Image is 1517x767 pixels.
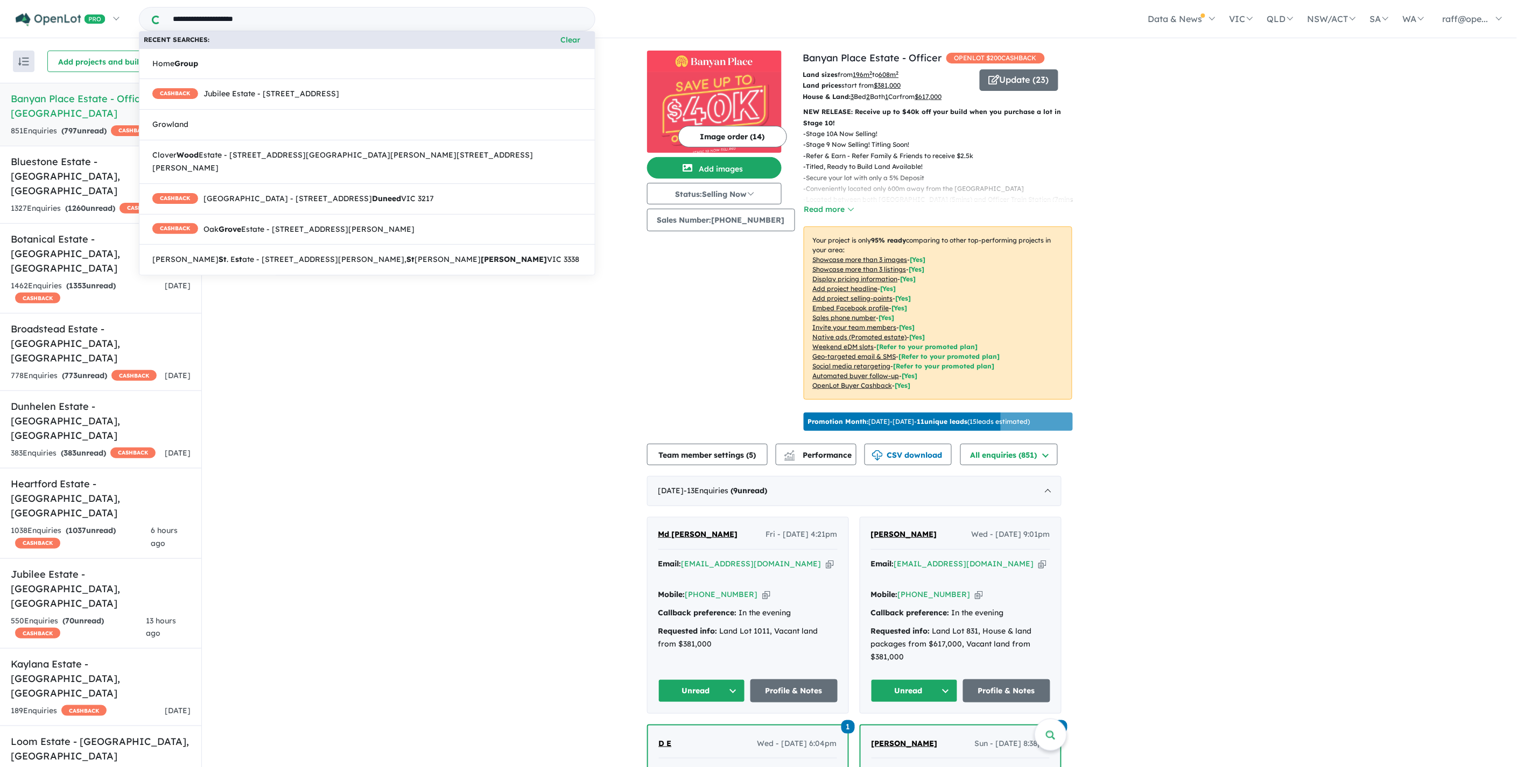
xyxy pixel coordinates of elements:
[899,352,1000,360] span: [Refer to your promoted plan]
[658,626,718,636] strong: Requested info:
[803,80,972,91] p: start from
[896,294,911,302] span: [ Yes ]
[152,193,434,205] span: [GEOGRAPHIC_DATA] - [STREET_ADDRESS] VIC 3217
[11,477,191,520] h5: Heartford Estate - [GEOGRAPHIC_DATA] , [GEOGRAPHIC_DATA]
[734,486,738,495] span: 9
[647,51,782,153] a: Banyan Place Estate - Officer LogoBanyan Place Estate - Officer
[803,93,851,101] b: House & Land:
[177,150,199,160] strong: Wood
[776,444,856,465] button: Performance
[813,343,874,351] u: Weekend eDM slots
[165,448,191,458] span: [DATE]
[65,371,78,380] span: 773
[372,194,401,203] strong: Duneed
[871,679,958,702] button: Unread
[152,58,198,70] span: Home
[11,91,191,120] h5: Banyan Place Estate - Officer , [GEOGRAPHIC_DATA]
[120,203,165,214] span: CASHBACK
[139,48,595,80] a: HomeGroup
[871,528,937,541] a: [PERSON_NAME]
[152,223,198,234] span: CASHBACK
[685,590,758,599] a: [PHONE_NUMBER]
[15,628,60,638] span: CASHBACK
[804,173,1081,183] p: - Secure your lot with only a 5% Deposit
[647,157,782,179] button: Add images
[750,679,838,702] a: Profile & Notes
[917,417,968,425] b: 11 unique leads
[152,253,579,266] span: [PERSON_NAME] . E ate - [STREET_ADDRESS][PERSON_NAME], [PERSON_NAME] VIC 3338
[11,705,107,718] div: 189 Enquir ies
[658,590,685,599] strong: Mobile:
[658,607,838,620] div: In the evening
[871,626,930,636] strong: Requested info:
[647,183,782,204] button: Status:Selling Now
[678,126,787,147] button: Image order (14)
[647,444,768,465] button: Team member settings (5)
[946,53,1045,63] span: OPENLOT $ 200 CASHBACK
[11,615,146,641] div: 550 Enquir ies
[647,209,795,231] button: Sales Number:[PHONE_NUMBER]
[813,372,900,380] u: Automated buyer follow-up
[813,362,891,370] u: Social media retargeting
[813,255,908,264] u: Showcase more than 3 images
[11,125,156,138] div: 851 Enquir ies
[900,323,915,331] span: [ Yes ]
[1443,13,1488,24] span: raff@ope...
[980,69,1058,91] button: Update (23)
[658,608,737,617] strong: Callback preference:
[152,88,339,101] span: Jubilee Estate - [STREET_ADDRESS]
[898,590,971,599] a: [PHONE_NUMBER]
[11,322,191,365] h5: Broadstead Estate - [GEOGRAPHIC_DATA] , [GEOGRAPHIC_DATA]
[879,70,899,79] u: 608 m
[841,720,855,734] span: 1
[651,55,777,68] img: Banyan Place Estate - Officer Logo
[659,738,672,748] span: D E
[65,203,115,213] strong: ( unread)
[11,232,191,275] h5: Botanical Estate - [GEOGRAPHIC_DATA] , [GEOGRAPHIC_DATA]
[550,34,591,46] button: Clear
[219,224,241,234] strong: Grove
[910,255,926,264] span: [ Yes ]
[804,129,1081,139] p: - Stage 10A Now Selling!
[902,372,918,380] span: [Yes]
[64,448,76,458] span: 383
[867,93,870,101] u: 2
[871,607,1050,620] div: In the evening
[647,72,782,153] img: Banyan Place Estate - Officer
[11,399,191,443] h5: Dunhelen Estate - [GEOGRAPHIC_DATA] , [GEOGRAPHIC_DATA]
[975,589,983,600] button: Copy
[165,371,191,380] span: [DATE]
[757,737,837,750] span: Wed - [DATE] 6:04pm
[61,705,107,716] span: CASHBACK
[813,352,896,360] u: Geo-targeted email & SMS
[881,285,896,293] span: [ Yes ]
[658,528,738,541] a: Md [PERSON_NAME]
[658,529,738,539] span: Md [PERSON_NAME]
[11,524,151,550] div: 1038 Enquir ies
[165,706,191,715] span: [DATE]
[65,616,74,626] span: 70
[813,304,889,312] u: Embed Facebook profile
[915,93,942,101] u: $ 617,000
[152,88,198,99] span: CASHBACK
[803,52,942,64] a: Banyan Place Estate - Officer
[879,314,895,322] span: [ Yes ]
[647,476,1062,506] div: [DATE]
[144,34,209,45] b: Recent searches:
[865,444,952,465] button: CSV download
[406,254,415,264] strong: St
[139,79,595,110] a: CASHBACKJubilee Estate - [STREET_ADDRESS]
[766,528,838,541] span: Fri - [DATE] 4:21pm
[871,559,894,569] strong: Email:
[872,737,938,750] a: [PERSON_NAME]
[139,183,595,215] a: CASHBACK[GEOGRAPHIC_DATA] - [STREET_ADDRESS]DuneedVIC 3217
[18,58,29,66] img: sort.svg
[808,417,869,425] b: Promotion Month:
[682,559,821,569] a: [EMAIL_ADDRESS][DOMAIN_NAME]
[960,444,1058,465] button: All enquiries (851)
[139,214,595,245] a: CASHBACKOakGroveEstate - [STREET_ADDRESS][PERSON_NAME]
[11,202,165,215] div: 1327 Enquir ies
[808,417,1030,427] p: [DATE] - [DATE] - ( 15 leads estimated)
[111,125,156,136] span: CASHBACK
[659,737,672,750] a: D E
